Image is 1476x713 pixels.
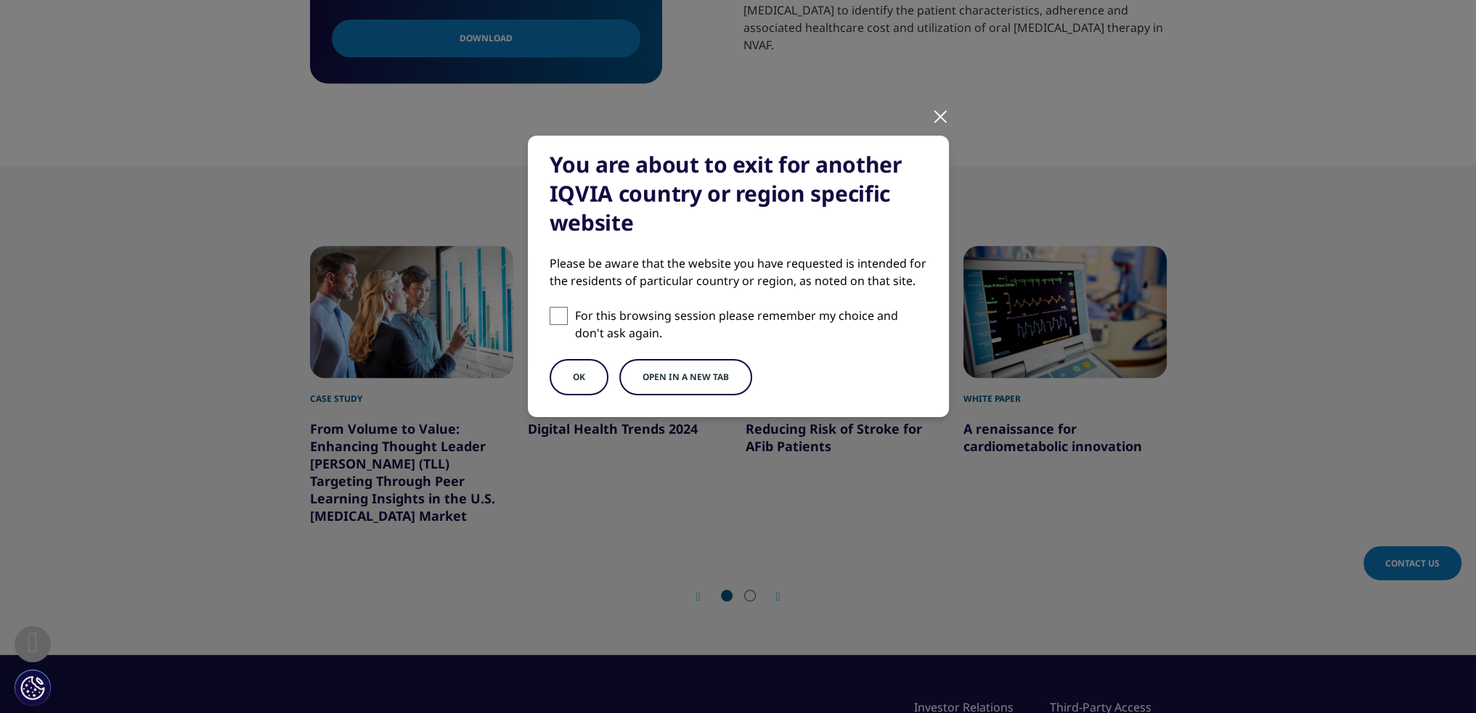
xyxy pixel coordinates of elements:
button: OK [550,359,608,395]
div: You are about to exit for another IQVIA country or region specific website [550,150,927,237]
p: For this browsing session please remember my choice and don't ask again. [575,307,927,342]
button: Open in a new tab [619,359,752,395]
button: Cookies Settings [15,669,51,706]
div: Please be aware that the website you have requested is intended for the residents of particular c... [550,255,927,289]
